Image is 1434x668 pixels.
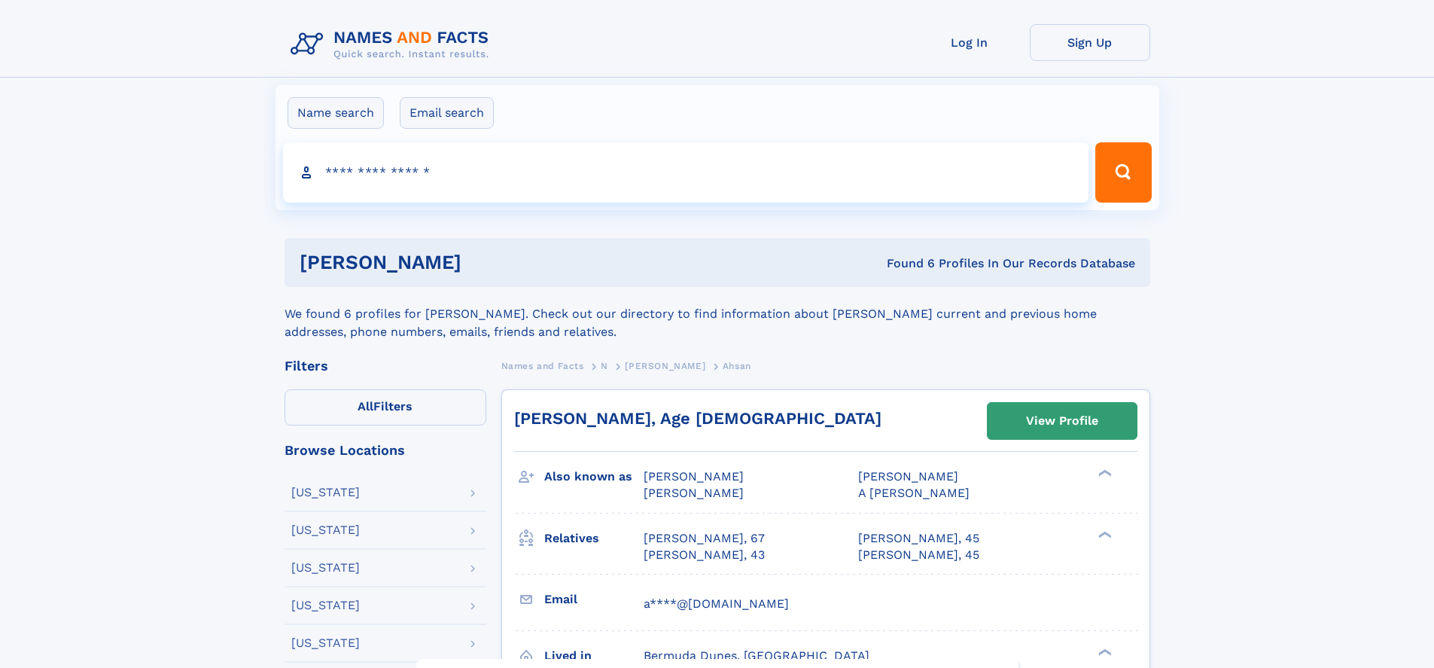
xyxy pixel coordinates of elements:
[285,389,486,426] label: Filters
[909,24,1030,61] a: Log In
[1095,647,1113,657] div: ❯
[291,524,360,536] div: [US_STATE]
[1095,529,1113,539] div: ❯
[358,399,373,413] span: All
[283,142,1089,203] input: search input
[988,403,1137,439] a: View Profile
[601,356,608,375] a: N
[544,464,644,490] h3: Also known as
[625,361,705,371] span: [PERSON_NAME]
[601,361,608,371] span: N
[288,97,384,129] label: Name search
[1095,468,1113,478] div: ❯
[544,526,644,551] h3: Relatives
[858,530,979,547] a: [PERSON_NAME], 45
[723,361,751,371] span: Ahsan
[291,487,360,499] div: [US_STATE]
[285,359,486,373] div: Filters
[644,469,744,483] span: [PERSON_NAME]
[1030,24,1150,61] a: Sign Up
[858,547,979,563] a: [PERSON_NAME], 45
[291,637,360,649] div: [US_STATE]
[285,444,486,457] div: Browse Locations
[291,562,360,574] div: [US_STATE]
[1026,404,1098,438] div: View Profile
[544,587,644,612] h3: Email
[285,287,1150,341] div: We found 6 profiles for [PERSON_NAME]. Check out our directory to find information about [PERSON_...
[858,469,958,483] span: [PERSON_NAME]
[644,547,765,563] a: [PERSON_NAME], 43
[674,255,1135,272] div: Found 6 Profiles In Our Records Database
[644,530,765,547] a: [PERSON_NAME], 67
[644,648,869,663] span: Bermuda Dunes, [GEOGRAPHIC_DATA]
[501,356,584,375] a: Names and Facts
[514,409,881,428] a: [PERSON_NAME], Age [DEMOGRAPHIC_DATA]
[644,486,744,500] span: [PERSON_NAME]
[858,486,970,500] span: A [PERSON_NAME]
[291,599,360,612] div: [US_STATE]
[1095,142,1151,203] button: Search Button
[400,97,494,129] label: Email search
[625,356,705,375] a: [PERSON_NAME]
[285,24,501,65] img: Logo Names and Facts
[300,253,674,272] h1: [PERSON_NAME]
